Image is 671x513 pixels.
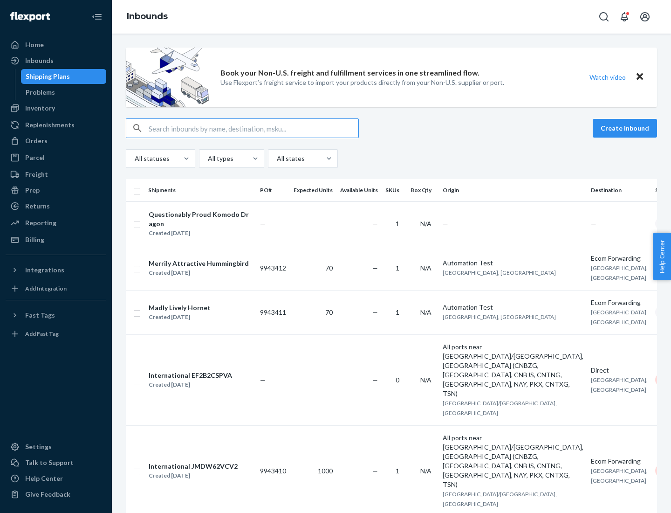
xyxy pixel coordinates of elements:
[26,72,70,81] div: Shipping Plans
[149,268,249,277] div: Created [DATE]
[134,154,135,163] input: All statuses
[591,366,648,375] div: Direct
[144,179,256,201] th: Shipments
[396,264,399,272] span: 1
[443,342,583,398] div: All ports near [GEOGRAPHIC_DATA]/[GEOGRAPHIC_DATA], [GEOGRAPHIC_DATA] (CNBZG, [GEOGRAPHIC_DATA], ...
[149,380,232,389] div: Created [DATE]
[396,220,399,228] span: 1
[372,308,378,316] span: —
[591,309,648,326] span: [GEOGRAPHIC_DATA], [GEOGRAPHIC_DATA]
[583,70,632,84] button: Watch video
[591,298,648,307] div: Ecom Forwarding
[6,150,106,165] a: Parcel
[21,69,107,84] a: Shipping Plans
[88,7,106,26] button: Close Navigation
[6,167,106,182] a: Freight
[615,7,634,26] button: Open notifications
[256,246,290,290] td: 9943412
[25,330,59,338] div: Add Fast Tag
[220,78,504,87] p: Use Flexport’s freight service to import your products directly from your Non-U.S. supplier or port.
[25,56,54,65] div: Inbounds
[260,376,266,384] span: —
[591,220,596,228] span: —
[25,120,75,130] div: Replenishments
[372,264,378,272] span: —
[25,186,40,195] div: Prep
[443,400,557,416] span: [GEOGRAPHIC_DATA]/[GEOGRAPHIC_DATA], [GEOGRAPHIC_DATA]
[6,118,106,132] a: Replenishments
[149,462,238,471] div: International JMDW62VCV2
[591,254,648,263] div: Ecom Forwarding
[6,232,106,247] a: Billing
[420,376,431,384] span: N/A
[653,233,671,280] button: Help Center
[372,376,378,384] span: —
[276,154,277,163] input: All states
[6,455,106,470] a: Talk to Support
[6,183,106,198] a: Prep
[149,210,252,229] div: Questionably Proud Komodo Dragon
[25,265,64,275] div: Integrations
[6,215,106,230] a: Reporting
[325,264,333,272] span: 70
[25,136,48,146] div: Orders
[407,179,439,201] th: Box Qty
[25,311,55,320] div: Fast Tags
[25,40,44,49] div: Home
[25,201,50,211] div: Returns
[25,442,52,451] div: Settings
[591,467,648,484] span: [GEOGRAPHIC_DATA], [GEOGRAPHIC_DATA]
[6,471,106,486] a: Help Center
[10,12,50,21] img: Flexport logo
[420,264,431,272] span: N/A
[634,70,646,84] button: Close
[591,264,648,281] span: [GEOGRAPHIC_DATA], [GEOGRAPHIC_DATA]
[6,133,106,148] a: Orders
[256,290,290,334] td: 9943411
[25,104,55,113] div: Inventory
[6,37,106,52] a: Home
[591,376,648,393] span: [GEOGRAPHIC_DATA], [GEOGRAPHIC_DATA]
[595,7,613,26] button: Open Search Box
[336,179,382,201] th: Available Units
[443,258,583,268] div: Automation Test
[443,433,583,489] div: All ports near [GEOGRAPHIC_DATA]/[GEOGRAPHIC_DATA], [GEOGRAPHIC_DATA] (CNBZG, [GEOGRAPHIC_DATA], ...
[207,154,208,163] input: All types
[149,471,238,480] div: Created [DATE]
[6,263,106,277] button: Integrations
[443,303,583,312] div: Automation Test
[127,11,168,21] a: Inbounds
[149,371,232,380] div: International EF2B2CSPVA
[6,53,106,68] a: Inbounds
[587,179,651,201] th: Destination
[591,457,648,466] div: Ecom Forwarding
[382,179,407,201] th: SKUs
[6,326,106,341] a: Add Fast Tag
[149,259,249,268] div: Merrily Attractive Hummingbird
[6,281,106,296] a: Add Integration
[420,308,431,316] span: N/A
[396,467,399,475] span: 1
[636,7,654,26] button: Open account menu
[256,179,290,201] th: PO#
[119,3,175,30] ol: breadcrumbs
[25,458,74,467] div: Talk to Support
[443,491,557,507] span: [GEOGRAPHIC_DATA]/[GEOGRAPHIC_DATA], [GEOGRAPHIC_DATA]
[260,220,266,228] span: —
[439,179,587,201] th: Origin
[26,88,55,97] div: Problems
[396,376,399,384] span: 0
[25,153,45,162] div: Parcel
[25,235,44,244] div: Billing
[6,487,106,502] button: Give Feedback
[220,68,479,78] p: Book your Non-U.S. freight and fulfillment services in one streamlined flow.
[6,439,106,454] a: Settings
[325,308,333,316] span: 70
[443,269,556,276] span: [GEOGRAPHIC_DATA], [GEOGRAPHIC_DATA]
[25,170,48,179] div: Freight
[6,101,106,116] a: Inventory
[6,308,106,323] button: Fast Tags
[149,229,252,238] div: Created [DATE]
[443,220,448,228] span: —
